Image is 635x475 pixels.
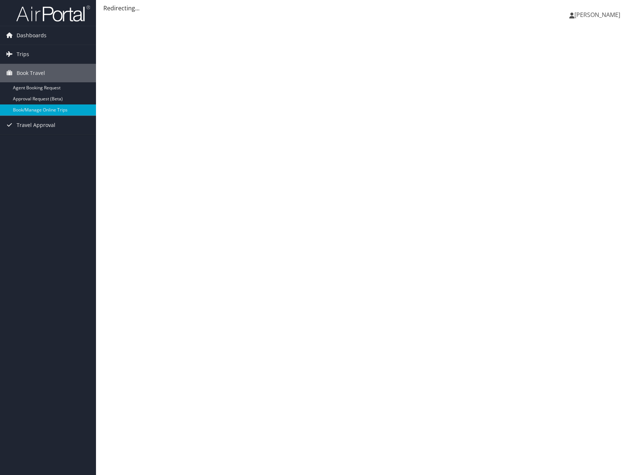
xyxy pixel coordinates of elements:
span: [PERSON_NAME] [574,11,620,19]
a: [PERSON_NAME] [569,4,628,26]
div: Redirecting... [103,4,628,13]
span: Trips [17,45,29,63]
img: airportal-logo.png [16,5,90,22]
span: Travel Approval [17,116,55,134]
span: Book Travel [17,64,45,82]
span: Dashboards [17,26,47,45]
